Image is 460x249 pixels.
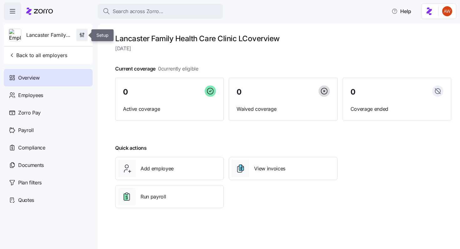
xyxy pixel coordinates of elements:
button: Search across Zorro... [98,4,223,19]
a: Payroll [4,121,93,139]
span: Help [391,7,411,15]
span: Add employee [141,165,174,173]
span: [DATE] [115,45,451,52]
span: Back to all employers [9,51,67,59]
img: 3c671664b44671044fa8929adf5007c6 [442,6,452,16]
span: Search across Zorro... [113,7,163,15]
a: Overview [4,69,93,86]
span: 0 currently eligible [158,65,198,73]
img: Employer logo [9,29,21,41]
span: Current coverage [115,65,198,73]
span: Lancaster Family Health Care Clinic LC [26,31,71,39]
a: Zorro Pay [4,104,93,121]
span: Employees [18,91,43,99]
a: Employees [4,86,93,104]
button: Help [386,5,416,17]
span: Documents [18,161,44,169]
h1: Lancaster Family Health Care Clinic LC overview [115,34,451,43]
span: Coverage ended [350,105,443,113]
span: Compliance [18,144,45,152]
span: View invoices [254,165,285,173]
span: Waived coverage [237,105,330,113]
span: Plan filters [18,179,42,187]
span: Run payroll [141,193,166,201]
a: Plan filters [4,174,93,191]
button: Back to all employers [6,49,70,61]
span: Active coverage [123,105,216,113]
a: Quotes [4,191,93,209]
a: Documents [4,156,93,174]
span: Payroll [18,126,34,134]
span: Zorro Pay [18,109,41,117]
span: 0 [237,88,242,96]
span: 0 [350,88,355,96]
span: Quotes [18,196,34,204]
a: Compliance [4,139,93,156]
span: 0 [123,88,128,96]
span: Quick actions [115,144,147,152]
span: Overview [18,74,39,82]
